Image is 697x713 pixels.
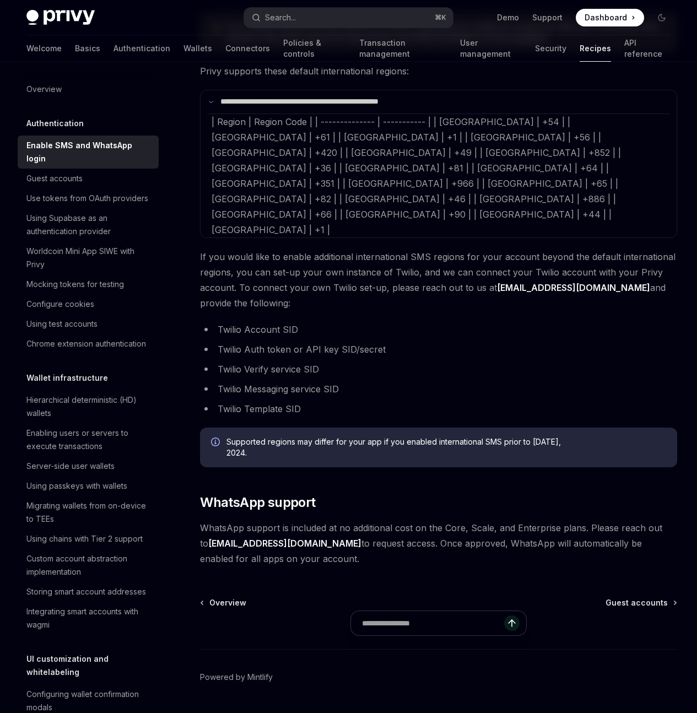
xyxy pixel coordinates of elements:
[18,582,159,602] a: Storing smart account addresses
[183,35,212,62] a: Wallets
[18,241,159,274] a: Worldcoin Mini App SIWE with Privy
[18,496,159,529] a: Migrating wallets from on-device to TEEs
[200,520,677,566] span: WhatsApp support is included at no additional cost on the Core, Scale, and Enterprise plans. Plea...
[18,456,159,476] a: Server-side user wallets
[26,652,159,679] h5: UI customization and whitelabeling
[26,192,148,205] div: Use tokens from OAuth providers
[435,13,446,22] span: ⌘ K
[212,116,621,235] span: | Region | Region Code | | -------------- | ----------- | | [GEOGRAPHIC_DATA] | +54 | | [GEOGRAPH...
[504,615,520,631] button: Send message
[576,9,644,26] a: Dashboard
[624,35,671,62] a: API reference
[18,188,159,208] a: Use tokens from OAuth providers
[26,532,143,545] div: Using chains with Tier 2 support
[18,314,159,334] a: Using test accounts
[606,597,676,608] a: Guest accounts
[200,63,677,79] span: Privy supports these default international regions:
[225,35,270,62] a: Connectors
[26,317,98,331] div: Using test accounts
[200,322,677,337] li: Twilio Account SID
[26,371,108,385] h5: Wallet infrastructure
[532,12,563,23] a: Support
[18,476,159,496] a: Using passkeys with wallets
[200,672,273,683] a: Powered by Mintlify
[26,10,95,25] img: dark logo
[26,605,152,631] div: Integrating smart accounts with wagmi
[18,334,159,354] a: Chrome extension authentication
[585,12,627,23] span: Dashboard
[26,479,127,493] div: Using passkeys with wallets
[26,460,115,473] div: Server-side user wallets
[497,282,650,294] a: [EMAIL_ADDRESS][DOMAIN_NAME]
[497,12,519,23] a: Demo
[18,136,159,169] a: Enable SMS and WhatsApp login
[18,602,159,635] a: Integrating smart accounts with wagmi
[26,139,152,165] div: Enable SMS and WhatsApp login
[200,361,677,377] li: Twilio Verify service SID
[18,390,159,423] a: Hierarchical deterministic (HD) wallets
[200,249,677,311] span: If you would like to enable additional international SMS regions for your account beyond the defa...
[535,35,566,62] a: Security
[226,436,666,458] span: Supported regions may differ for your app if you enabled international SMS prior to [DATE], 2024.
[359,35,446,62] a: Transaction management
[18,294,159,314] a: Configure cookies
[26,426,152,453] div: Enabling users or servers to execute transactions
[209,597,246,608] span: Overview
[26,245,152,271] div: Worldcoin Mini App SIWE with Privy
[26,83,62,96] div: Overview
[211,437,222,449] svg: Info
[283,35,346,62] a: Policies & controls
[26,298,94,311] div: Configure cookies
[18,423,159,456] a: Enabling users or servers to execute transactions
[26,35,62,62] a: Welcome
[18,274,159,294] a: Mocking tokens for testing
[653,9,671,26] button: Toggle dark mode
[244,8,453,28] button: Search...⌘K
[200,401,677,417] li: Twilio Template SID
[18,549,159,582] a: Custom account abstraction implementation
[18,79,159,99] a: Overview
[265,11,296,24] div: Search...
[26,212,152,238] div: Using Supabase as an authentication provider
[18,208,159,241] a: Using Supabase as an authentication provider
[26,393,152,420] div: Hierarchical deterministic (HD) wallets
[26,552,152,579] div: Custom account abstraction implementation
[460,35,522,62] a: User management
[200,342,677,357] li: Twilio Auth token or API key SID/secret
[26,117,84,130] h5: Authentication
[18,169,159,188] a: Guest accounts
[18,529,159,549] a: Using chains with Tier 2 support
[208,538,361,549] a: [EMAIL_ADDRESS][DOMAIN_NAME]
[26,585,146,598] div: Storing smart account addresses
[200,494,315,511] span: WhatsApp support
[26,172,83,185] div: Guest accounts
[26,278,124,291] div: Mocking tokens for testing
[200,381,677,397] li: Twilio Messaging service SID
[201,597,246,608] a: Overview
[75,35,100,62] a: Basics
[114,35,170,62] a: Authentication
[606,597,668,608] span: Guest accounts
[26,499,152,526] div: Migrating wallets from on-device to TEEs
[26,337,146,350] div: Chrome extension authentication
[580,35,611,62] a: Recipes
